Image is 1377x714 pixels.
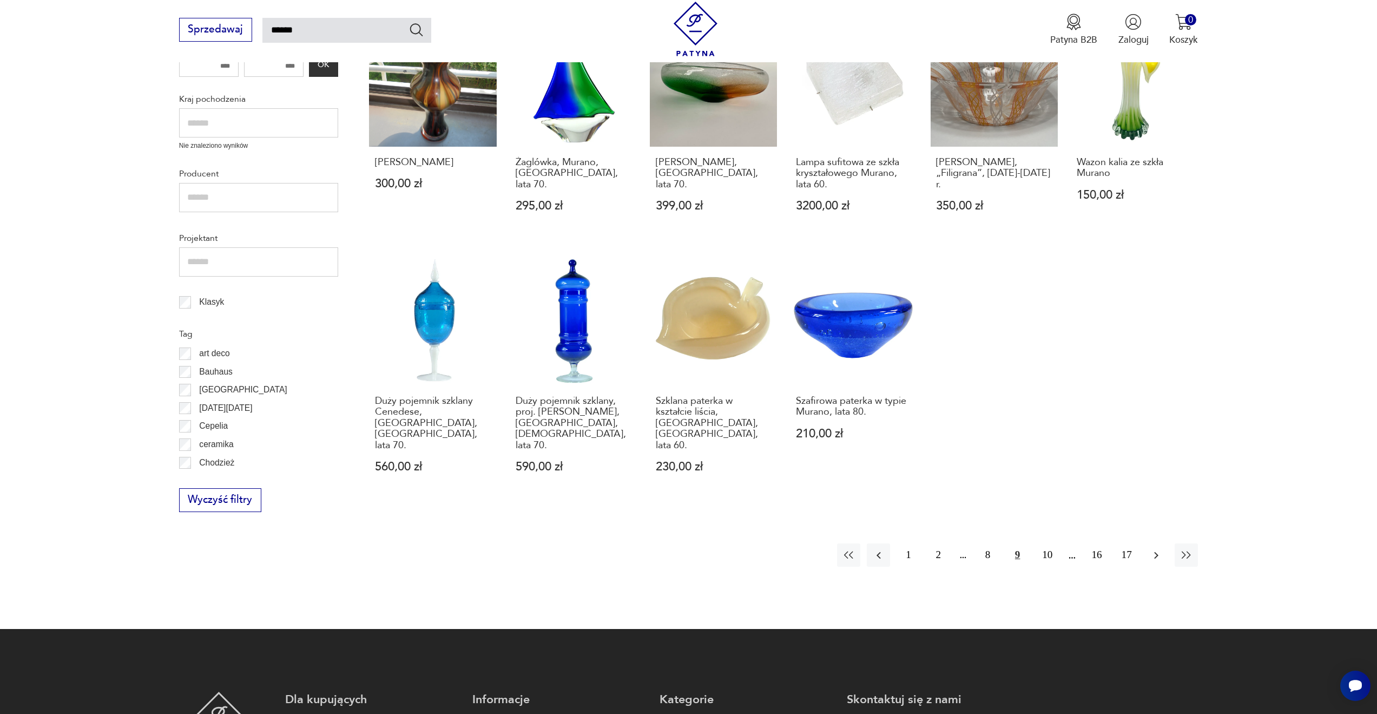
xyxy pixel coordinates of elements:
[796,396,912,418] h3: Szafirowa paterka w typie Murano, lata 80.
[179,141,338,151] p: Nie znaleziono wyników
[179,26,252,35] a: Sprzedawaj
[516,200,631,212] p: 295,00 zł
[375,157,491,168] h3: [PERSON_NAME]
[199,437,233,451] p: ceramika
[1169,34,1198,46] p: Koszyk
[179,488,261,512] button: Wyczyść filtry
[375,396,491,451] h3: Duży pojemnik szklany Cenedese, [GEOGRAPHIC_DATA], [GEOGRAPHIC_DATA], lata 70.
[179,231,338,245] p: Projektant
[656,200,772,212] p: 399,00 zł
[1169,14,1198,46] button: 0Koszyk
[1071,19,1198,237] a: Wazon kalia ze szkła MuranoWazon kalia ze szkła Murano150,00 zł
[199,456,234,470] p: Chodzież
[375,178,491,189] p: 300,00 zł
[369,19,496,237] a: Wazon Murano[PERSON_NAME]300,00 zł
[1036,543,1059,567] button: 10
[976,543,999,567] button: 8
[199,474,232,488] p: Ćmielów
[516,396,631,451] h3: Duży pojemnik szklany, proj. [PERSON_NAME], [GEOGRAPHIC_DATA], [DEMOGRAPHIC_DATA], lata 70.
[199,365,233,379] p: Bauhaus
[796,200,912,212] p: 3200,00 zł
[936,157,1052,190] h3: [PERSON_NAME], „Filigrana”, [DATE]-[DATE] r.
[1050,34,1097,46] p: Patyna B2B
[796,157,912,190] h3: Lampa sufitowa ze szkła kryształowego Murano, lata 60.
[285,692,459,708] p: Dla kupujących
[660,692,834,708] p: Kategorie
[199,419,228,433] p: Cepelia
[931,19,1058,237] a: Misa szklana Murano, „Filigrana”, 1950-1960 r.[PERSON_NAME], „Filigrana”, [DATE]-[DATE] r.350,00 zł
[309,54,338,77] button: OK
[179,327,338,341] p: Tag
[1050,14,1097,46] button: Patyna B2B
[1065,14,1082,30] img: Ikona medalu
[1077,157,1192,179] h3: Wazon kalia ze szkła Murano
[472,692,647,708] p: Informacje
[1118,34,1149,46] p: Zaloguj
[1118,14,1149,46] button: Zaloguj
[656,396,772,451] h3: Szklana paterka w kształcie liścia, [GEOGRAPHIC_DATA], [GEOGRAPHIC_DATA], lata 60.
[656,461,772,473] p: 230,00 zł
[847,692,1021,708] p: Skontaktuj się z nami
[510,258,637,497] a: Duży pojemnik szklany, proj. Carlo Moretti, Murano, Włochy, lata 70.Duży pojemnik szklany, proj. ...
[936,200,1052,212] p: 350,00 zł
[199,383,287,397] p: [GEOGRAPHIC_DATA]
[927,543,950,567] button: 2
[1085,543,1108,567] button: 16
[516,157,631,190] h3: Żaglówka, Murano, [GEOGRAPHIC_DATA], lata 70.
[510,19,637,237] a: Żaglówka, Murano, Włochy, lata 70.Żaglówka, Murano, [GEOGRAPHIC_DATA], lata 70.295,00 zł
[199,346,229,361] p: art deco
[1340,671,1371,701] iframe: Smartsupp widget button
[375,461,491,473] p: 560,00 zł
[516,461,631,473] p: 590,00 zł
[897,543,920,567] button: 1
[369,258,496,497] a: Duży pojemnik szklany Cenedese, Murano, Włochy, lata 70.Duży pojemnik szklany Cenedese, [GEOGRAPH...
[409,22,424,37] button: Szukaj
[1175,14,1192,30] img: Ikona koszyka
[179,167,338,181] p: Producent
[179,92,338,106] p: Kraj pochodzenia
[1050,14,1097,46] a: Ikona medaluPatyna B2B
[790,19,917,237] a: Lampa sufitowa ze szkła kryształowego Murano, lata 60.Lampa sufitowa ze szkła kryształowego Muran...
[668,2,723,56] img: Patyna - sklep z meblami i dekoracjami vintage
[199,295,224,309] p: Klasyk
[1077,189,1192,201] p: 150,00 zł
[790,258,917,497] a: Szafirowa paterka w typie Murano, lata 80.Szafirowa paterka w typie Murano, lata 80.210,00 zł
[199,401,252,415] p: [DATE][DATE]
[650,19,777,237] a: Paterka Murano, Włochy, lata 70.[PERSON_NAME], [GEOGRAPHIC_DATA], lata 70.399,00 zł
[650,258,777,497] a: Szklana paterka w kształcie liścia, Murano, Włochy, lata 60.Szklana paterka w kształcie liścia, [...
[179,18,252,42] button: Sprzedawaj
[1125,14,1142,30] img: Ikonka użytkownika
[796,428,912,440] p: 210,00 zł
[1006,543,1029,567] button: 9
[656,157,772,190] h3: [PERSON_NAME], [GEOGRAPHIC_DATA], lata 70.
[1185,14,1196,25] div: 0
[1115,543,1138,567] button: 17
